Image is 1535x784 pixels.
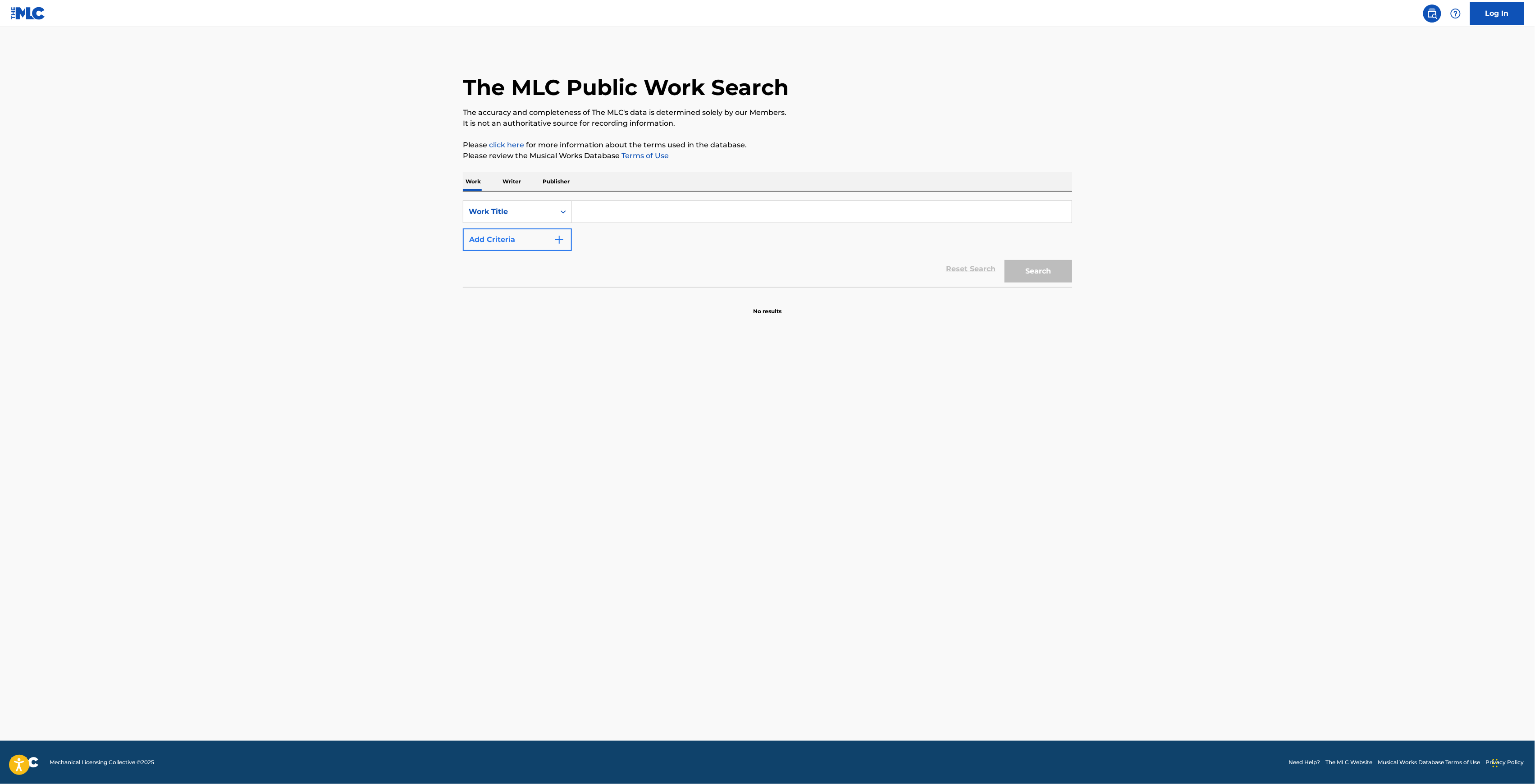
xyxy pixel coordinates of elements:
form: Search Form [463,201,1072,287]
p: Writer [500,172,524,191]
a: Need Help? [1289,758,1320,766]
div: Chatwidget [1490,741,1535,784]
img: MLC Logo [11,7,46,20]
span: Mechanical Licensing Collective © 2025 [50,758,154,766]
a: click here [489,141,524,149]
img: 9d2ae6d4665cec9f34b9.svg [554,234,565,245]
a: The MLC Website [1326,758,1373,766]
p: It is not an authoritative source for recording information. [463,118,1072,129]
h1: The MLC Public Work Search [463,74,789,101]
p: Please review the Musical Works Database [463,150,1072,161]
a: Log In [1470,2,1524,25]
a: Terms of Use [620,151,669,160]
div: Slepen [1493,750,1498,777]
p: The accuracy and completeness of The MLC's data is determined solely by our Members. [463,107,1072,118]
p: No results [754,296,782,315]
p: Work [463,172,484,191]
div: Help [1447,5,1465,23]
img: help [1450,8,1461,19]
a: Public Search [1423,5,1441,23]
img: logo [11,757,39,768]
img: search [1427,8,1438,19]
div: Work Title [469,206,550,217]
p: Please for more information about the terms used in the database. [463,140,1072,150]
a: Musical Works Database Terms of Use [1378,758,1480,766]
button: Add Criteria [463,228,572,251]
p: Publisher [540,172,572,191]
a: Privacy Policy [1486,758,1524,766]
iframe: Chat Widget [1490,741,1535,784]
